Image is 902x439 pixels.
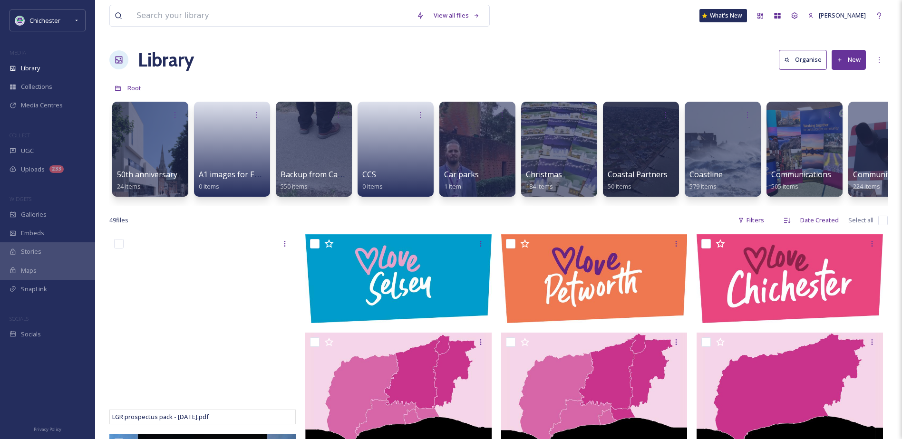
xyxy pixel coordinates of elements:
[199,169,284,180] span: A1 images for EPH walls
[526,182,553,191] span: 184 items
[819,11,866,19] span: [PERSON_NAME]
[608,170,668,191] a: Coastal Partners50 items
[21,101,63,110] span: Media Centres
[526,170,562,191] a: Christmas184 items
[771,170,831,191] a: Communications505 items
[803,6,871,25] a: [PERSON_NAME]
[699,9,747,22] a: What's New
[21,285,47,294] span: SnapLink
[21,146,34,155] span: UGC
[117,170,177,191] a: 50th anniversary24 items
[117,182,141,191] span: 24 items
[199,170,284,191] a: A1 images for EPH walls0 items
[21,266,37,275] span: Maps
[34,423,61,434] a: Privacy Policy
[853,182,880,191] span: 224 items
[779,50,827,69] button: Organise
[362,169,376,180] span: CCS
[21,210,47,219] span: Galleries
[112,412,209,421] span: LGR prospectus pack - [DATE].pdf
[608,182,631,191] span: 50 items
[526,169,562,180] span: Christmas
[21,247,41,256] span: Stories
[10,315,29,322] span: SOCIALS
[853,169,900,180] span: Communities
[733,211,769,229] div: Filters
[501,234,688,323] img: LovePetworth-RGB.jpg
[138,46,194,74] a: Library
[15,16,25,25] img: Logo_of_Chichester_District_Council.png
[127,84,141,92] span: Root
[608,169,668,180] span: Coastal Partners
[771,169,831,180] span: Communications
[10,195,31,202] span: WIDGETS
[281,170,356,191] a: Backup from Camera550 items
[21,64,40,73] span: Library
[49,165,64,173] div: 233
[10,132,30,139] span: COLLECT
[362,182,383,191] span: 0 items
[848,216,873,225] span: Select all
[832,50,866,69] button: New
[199,182,219,191] span: 0 items
[21,82,52,91] span: Collections
[305,234,492,323] img: LoveSelsey-RGB.jpg
[281,169,356,180] span: Backup from Camera
[771,182,798,191] span: 505 items
[10,49,26,56] span: MEDIA
[444,169,479,180] span: Car parks
[132,5,412,26] input: Search your library
[444,170,479,191] a: Car parks1 item
[444,182,461,191] span: 1 item
[127,82,141,94] a: Root
[689,170,723,191] a: Coastline579 items
[34,426,61,432] span: Privacy Policy
[689,182,717,191] span: 579 items
[29,16,60,25] span: Chichester
[109,216,128,225] span: 49 file s
[281,182,308,191] span: 550 items
[689,169,723,180] span: Coastline
[779,50,832,69] a: Organise
[853,170,900,191] a: Communities224 items
[362,170,383,191] a: CCS0 items
[21,165,45,174] span: Uploads
[117,169,177,180] span: 50th anniversary
[795,211,844,229] div: Date Created
[21,229,44,238] span: Embeds
[21,330,41,339] span: Socials
[697,234,883,323] img: LoveChichester-RGB.jpg
[429,6,485,25] a: View all files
